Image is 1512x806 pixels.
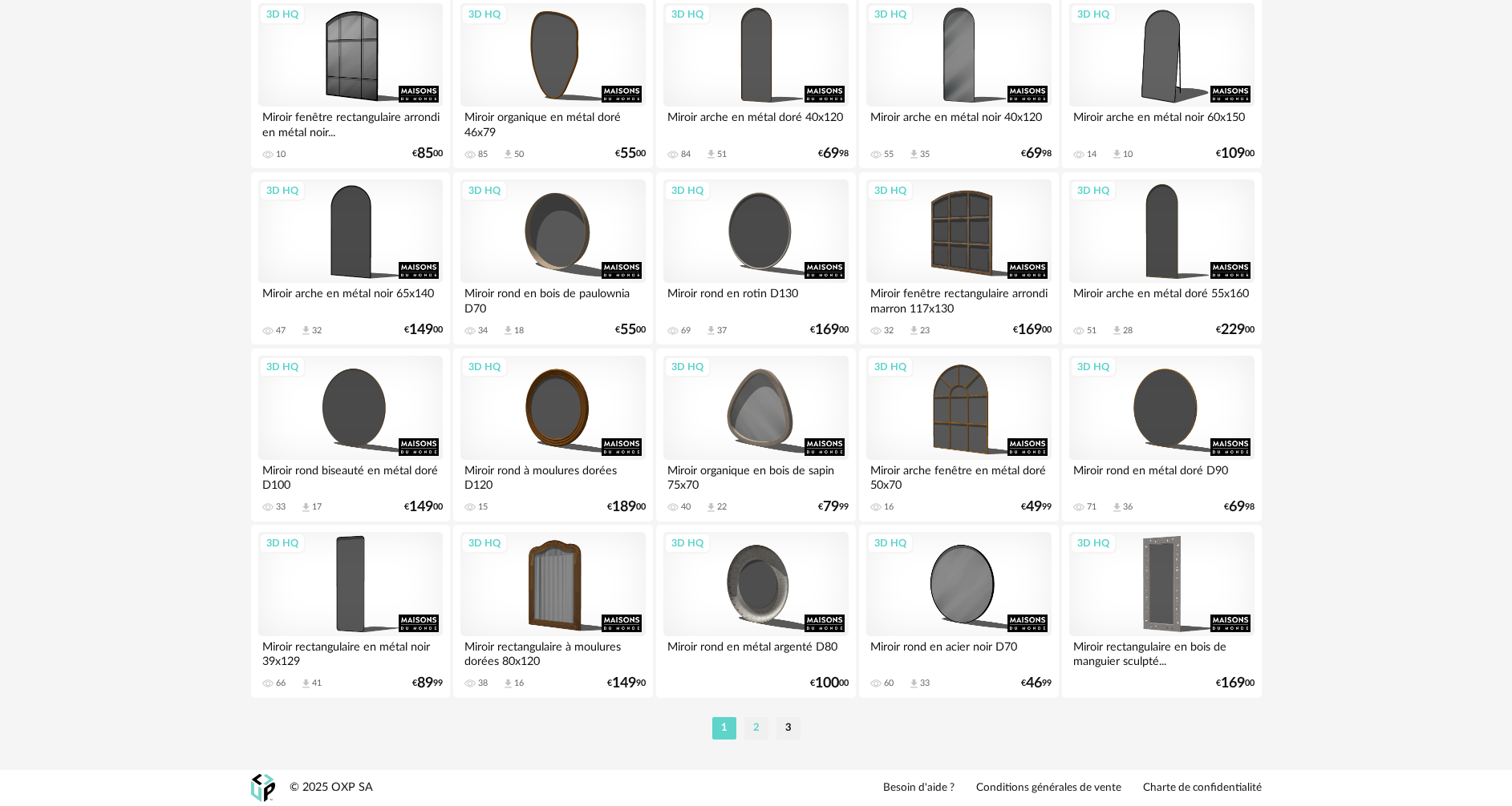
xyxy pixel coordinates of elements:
[908,148,920,160] span: Download icon
[404,324,443,336] div: € 00
[1216,148,1255,159] div: € 00
[1111,502,1123,514] span: Download icon
[1021,678,1052,689] div: € 99
[1070,180,1117,201] div: 3D HQ
[705,148,717,160] span: Download icon
[883,781,955,796] a: Besoin d'aide ?
[663,107,848,139] div: Miroir arche en métal doré 40x120
[615,148,646,159] div: € 00
[409,324,433,336] span: 149
[867,533,914,554] div: 3D HQ
[1069,636,1254,668] div: Miroir rectangulaire en bois de manguier sculpté...
[1216,324,1255,336] div: € 00
[1026,502,1042,513] span: 49
[1123,325,1133,337] div: 28
[412,678,443,689] div: € 99
[681,502,691,513] div: 40
[664,4,711,25] div: 3D HQ
[866,636,1051,668] div: Miroir rond en acier noir D70
[810,324,849,336] div: € 00
[404,502,443,513] div: € 00
[453,525,652,698] a: 3D HQ Miroir rectangulaire à moulures dorées 80x120 38 Download icon 16 €14990
[1216,678,1255,689] div: € 00
[776,717,801,740] li: 3
[453,349,652,522] a: 3D HQ Miroir rond à moulures dorées D120 15 €18900
[1021,148,1052,159] div: € 98
[478,149,488,160] div: 85
[514,325,524,337] div: 18
[920,678,930,689] div: 33
[866,107,1051,139] div: Miroir arche en métal noir 40x120
[1021,502,1052,513] div: € 99
[300,324,312,337] span: Download icon
[1123,149,1133,160] div: 10
[1069,107,1254,139] div: Miroir arche en métal noir 60x150
[664,357,711,377] div: 3D HQ
[920,149,930,160] div: 35
[417,148,433,159] span: 85
[251,172,450,345] a: 3D HQ Miroir arche en métal noir 65x140 47 Download icon 32 €14900
[1018,324,1042,336] span: 169
[656,525,855,698] a: 3D HQ Miroir rond en métal argenté D80 €10000
[1087,149,1097,160] div: 14
[612,502,636,513] span: 189
[251,349,450,522] a: 3D HQ Miroir rond biseauté en métal doré D100 33 Download icon 17 €14900
[259,357,306,377] div: 3D HQ
[976,781,1121,796] a: Conditions générales de vente
[620,324,636,336] span: 55
[717,502,727,513] div: 22
[664,180,711,201] div: 3D HQ
[1069,283,1254,315] div: Miroir arche en métal doré 55x160
[866,283,1051,315] div: Miroir fenêtre rectangulaire arrondi marron 117x130
[815,324,839,336] span: 169
[251,525,450,698] a: 3D HQ Miroir rectangulaire en métal noir 39x129 66 Download icon 41 €8999
[1229,502,1245,513] span: 69
[1087,325,1097,337] div: 51
[1221,678,1245,689] span: 169
[908,324,920,337] span: Download icon
[663,283,848,315] div: Miroir rond en rotin D130
[258,460,443,492] div: Miroir rond biseauté en métal doré D100
[514,149,524,160] div: 50
[884,678,894,689] div: 60
[258,107,443,139] div: Miroir fenêtre rectangulaire arrondi en métal noir...
[615,324,646,336] div: € 00
[607,678,646,689] div: € 90
[866,460,1051,492] div: Miroir arche fenêtre en métal doré 50x70
[312,678,322,689] div: 41
[478,678,488,689] div: 38
[276,325,286,337] div: 47
[514,678,524,689] div: 16
[656,349,855,522] a: 3D HQ Miroir organique en bois de sapin 75x70 40 Download icon 22 €7999
[502,324,514,337] span: Download icon
[461,180,508,201] div: 3D HQ
[1123,502,1133,513] div: 36
[1069,460,1254,492] div: Miroir rond en métal doré D90
[1111,148,1123,160] span: Download icon
[259,533,306,554] div: 3D HQ
[1111,324,1123,337] span: Download icon
[712,717,736,740] li: 1
[815,678,839,689] span: 100
[867,180,914,201] div: 3D HQ
[859,525,1058,698] a: 3D HQ Miroir rond en acier noir D70 60 Download icon 33 €4699
[818,502,849,513] div: € 99
[664,533,711,554] div: 3D HQ
[656,172,855,345] a: 3D HQ Miroir rond en rotin D130 69 Download icon 37 €16900
[1221,148,1245,159] span: 109
[1026,678,1042,689] span: 46
[460,460,645,492] div: Miroir rond à moulures dorées D120
[251,774,275,802] img: OXP
[478,502,488,513] div: 15
[502,678,514,690] span: Download icon
[867,357,914,377] div: 3D HQ
[823,148,839,159] span: 69
[920,325,930,337] div: 23
[461,357,508,377] div: 3D HQ
[1070,4,1117,25] div: 3D HQ
[1221,324,1245,336] span: 229
[1026,148,1042,159] span: 69
[1062,525,1261,698] a: 3D HQ Miroir rectangulaire en bois de manguier sculpté... €16900
[312,325,322,337] div: 32
[300,502,312,514] span: Download icon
